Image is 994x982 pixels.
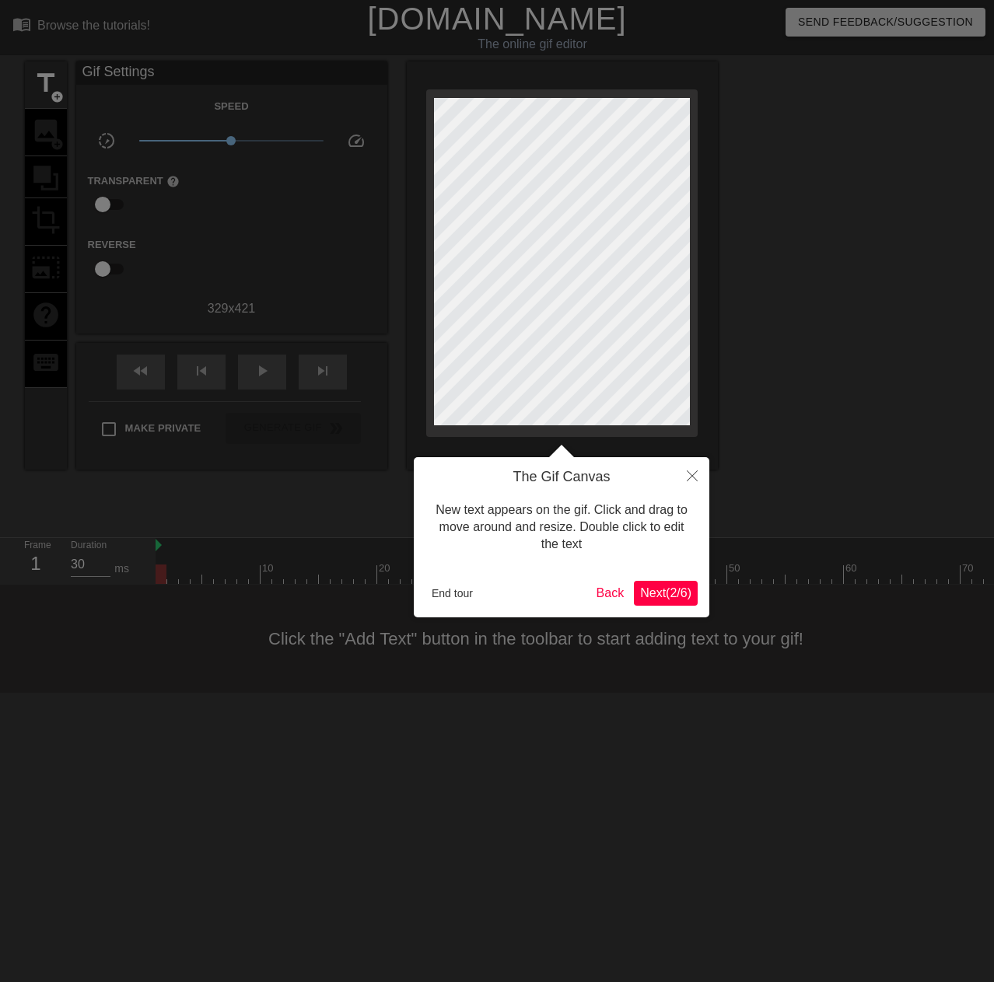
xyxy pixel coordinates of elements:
[425,582,479,605] button: End tour
[675,457,709,493] button: Close
[425,486,698,569] div: New text appears on the gif. Click and drag to move around and resize. Double click to edit the text
[634,581,698,606] button: Next
[425,469,698,486] h4: The Gif Canvas
[640,586,691,599] span: Next ( 2 / 6 )
[590,581,631,606] button: Back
